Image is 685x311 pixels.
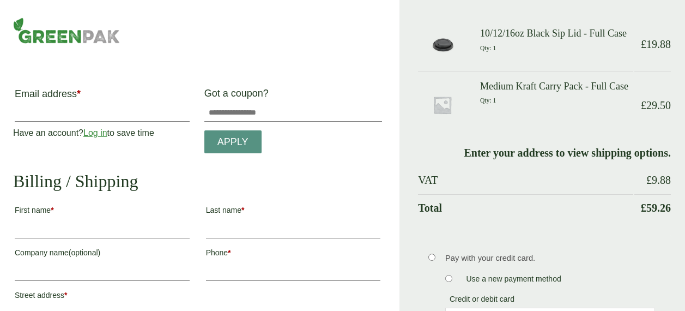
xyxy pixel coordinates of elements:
[83,128,107,137] a: Log in
[641,99,646,111] span: £
[15,245,190,264] label: Company name
[445,295,519,307] label: Credit or debit card
[206,202,381,221] label: Last name
[480,28,633,40] h3: 10/12/16oz Black Sip Lid - Full Case
[228,248,231,257] abbr: required
[217,136,248,148] span: Apply
[641,38,646,50] span: £
[64,291,67,300] abbr: required
[418,167,633,193] th: VAT
[462,274,565,286] label: Use a new payment method
[480,81,633,93] h3: Medium Kraft Carry Pack - Full Case
[204,88,273,104] label: Got a coupon?
[69,248,100,257] span: (optional)
[641,202,646,214] span: £
[646,174,671,186] bdi: 9.88
[15,202,190,221] label: First name
[206,245,381,264] label: Phone
[15,288,190,306] label: Street address
[480,97,496,104] small: Qty: 1
[13,127,191,140] p: Have an account? to save time
[15,89,190,104] label: Email address
[445,252,655,264] p: Pay with your credit card.
[418,194,633,221] th: Total
[13,171,382,192] h2: Billing / Shipping
[646,174,652,186] span: £
[418,81,467,130] img: Placeholder
[480,45,496,52] small: Qty: 1
[641,99,671,111] bdi: 29.50
[641,202,671,214] bdi: 59.26
[204,130,262,154] a: Apply
[641,38,671,50] bdi: 19.88
[241,206,244,214] abbr: required
[13,17,120,44] img: GreenPak Supplies
[77,88,81,99] abbr: required
[418,140,671,166] td: Enter your address to view shipping options.
[51,206,53,214] abbr: required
